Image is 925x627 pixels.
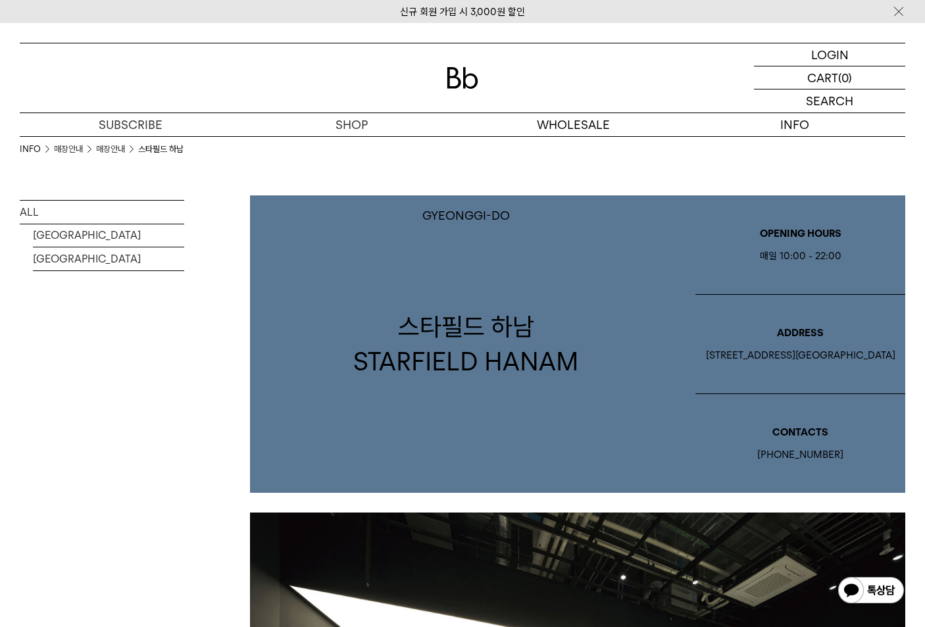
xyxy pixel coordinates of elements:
[33,247,184,270] a: [GEOGRAPHIC_DATA]
[684,113,906,136] p: INFO
[54,143,83,156] a: 매장안내
[463,113,684,136] p: WHOLESALE
[806,89,853,113] p: SEARCH
[96,143,125,156] a: 매장안내
[754,66,905,89] a: CART (0)
[807,66,838,89] p: CART
[811,43,849,66] p: LOGIN
[422,209,510,222] p: GYEONGGI-DO
[20,201,184,224] a: ALL
[695,424,905,440] p: CONTACTS
[20,113,241,136] a: SUBSCRIBE
[241,113,463,136] a: SHOP
[695,447,905,463] div: [PHONE_NUMBER]
[695,325,905,341] p: ADDRESS
[695,248,905,264] div: 매일 10:00 - 22:00
[837,576,905,607] img: 카카오톡 채널 1:1 채팅 버튼
[695,347,905,363] div: [STREET_ADDRESS][GEOGRAPHIC_DATA]
[20,143,54,156] li: INFO
[447,67,478,89] img: 로고
[138,143,184,156] li: 스타필드 하남
[400,6,525,18] a: 신규 회원 가입 시 3,000원 할인
[353,344,579,379] p: STARFIELD HANAM
[838,66,852,89] p: (0)
[754,43,905,66] a: LOGIN
[353,309,579,344] p: 스타필드 하남
[695,226,905,241] p: OPENING HOURS
[33,224,184,247] a: [GEOGRAPHIC_DATA]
